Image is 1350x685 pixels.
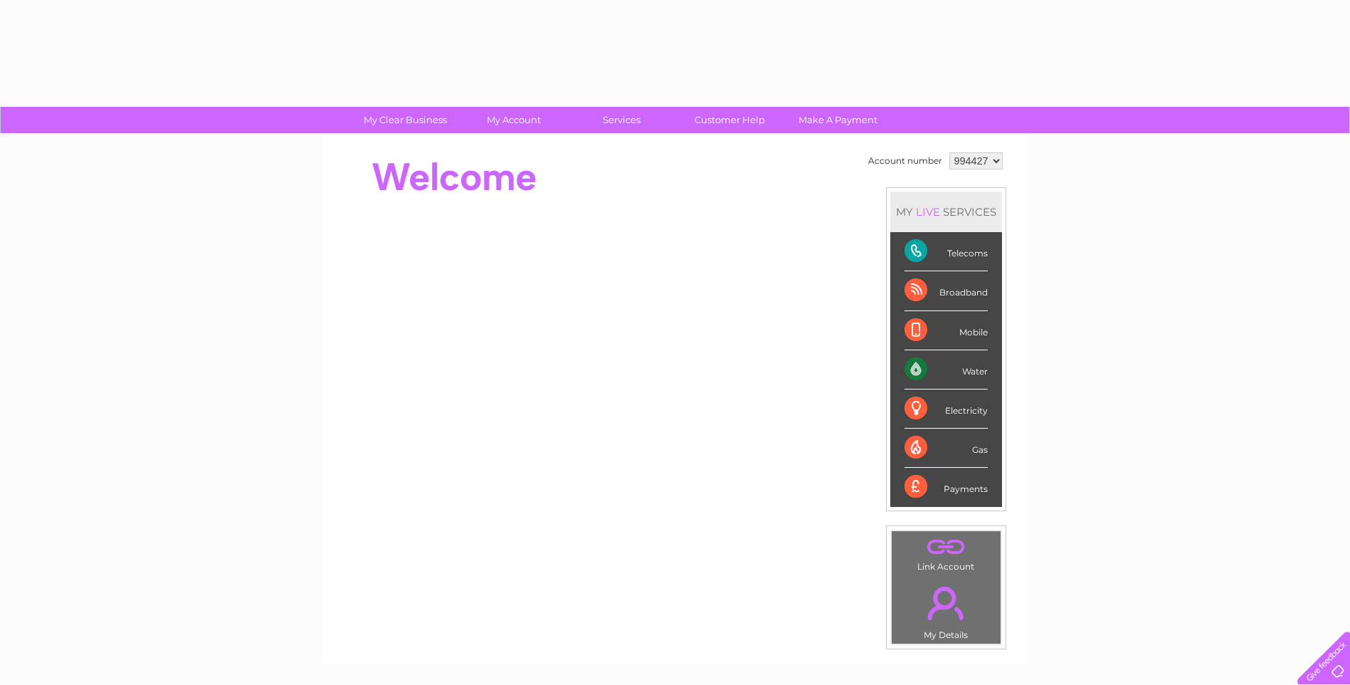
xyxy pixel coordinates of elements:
a: Services [563,107,680,133]
div: Electricity [905,389,988,429]
a: Customer Help [671,107,789,133]
div: LIVE [913,205,943,219]
div: Gas [905,429,988,468]
div: Water [905,350,988,389]
div: MY SERVICES [890,192,1002,232]
td: My Details [891,575,1001,644]
a: My Clear Business [347,107,464,133]
div: Broadband [905,271,988,310]
a: . [895,578,997,628]
a: My Account [455,107,572,133]
td: Link Account [891,530,1001,575]
td: Account number [865,149,946,173]
a: . [895,535,997,560]
div: Telecoms [905,232,988,271]
div: Mobile [905,311,988,350]
div: Payments [905,468,988,506]
a: Make A Payment [779,107,897,133]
